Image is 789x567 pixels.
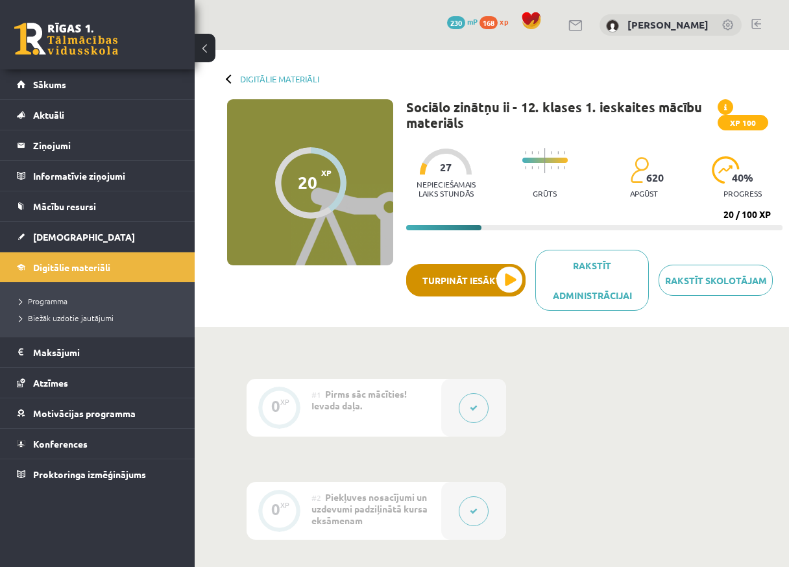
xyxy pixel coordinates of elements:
[17,191,178,221] a: Mācību resursi
[606,19,619,32] img: Viktors Šlapins
[406,264,526,296] button: Turpināt iesākto
[311,389,321,400] span: #1
[19,312,182,324] a: Biežāk uzdotie jautājumi
[406,99,718,130] h1: Sociālo zinātņu ii - 12. klases 1. ieskaites mācību materiāls
[311,492,321,503] span: #2
[531,151,533,154] img: icon-short-line-57e1e144782c952c97e751825c79c345078a6d821885a25fce030b3d8c18986b.svg
[551,151,552,154] img: icon-short-line-57e1e144782c952c97e751825c79c345078a6d821885a25fce030b3d8c18986b.svg
[33,78,66,90] span: Sākums
[17,161,178,191] a: Informatīvie ziņojumi
[732,172,754,184] span: 40 %
[17,130,178,160] a: Ziņojumi
[551,166,552,169] img: icon-short-line-57e1e144782c952c97e751825c79c345078a6d821885a25fce030b3d8c18986b.svg
[525,151,526,154] img: icon-short-line-57e1e144782c952c97e751825c79c345078a6d821885a25fce030b3d8c18986b.svg
[479,16,498,29] span: 168
[630,189,658,198] p: apgūst
[33,337,178,367] legend: Maksājumi
[33,200,96,212] span: Mācību resursi
[712,156,740,184] img: icon-progress-161ccf0a02000e728c5f80fcf4c31c7af3da0e1684b2b1d7c360e028c24a22f1.svg
[533,189,557,198] p: Grūts
[659,265,773,296] a: Rakstīt skolotājam
[33,407,136,419] span: Motivācijas programma
[627,18,709,31] a: [PERSON_NAME]
[440,162,452,173] span: 27
[538,166,539,169] img: icon-short-line-57e1e144782c952c97e751825c79c345078a6d821885a25fce030b3d8c18986b.svg
[557,151,559,154] img: icon-short-line-57e1e144782c952c97e751825c79c345078a6d821885a25fce030b3d8c18986b.svg
[17,368,178,398] a: Atzīmes
[33,130,178,160] legend: Ziņojumi
[17,398,178,428] a: Motivācijas programma
[271,400,280,412] div: 0
[19,313,114,323] span: Biežāk uzdotie jautājumi
[17,222,178,252] a: [DEMOGRAPHIC_DATA]
[17,100,178,130] a: Aktuāli
[17,459,178,489] a: Proktoringa izmēģinājums
[240,74,319,84] a: Digitālie materiāli
[17,429,178,459] a: Konferences
[33,377,68,389] span: Atzīmes
[564,166,565,169] img: icon-short-line-57e1e144782c952c97e751825c79c345078a6d821885a25fce030b3d8c18986b.svg
[557,166,559,169] img: icon-short-line-57e1e144782c952c97e751825c79c345078a6d821885a25fce030b3d8c18986b.svg
[33,231,135,243] span: [DEMOGRAPHIC_DATA]
[19,296,67,306] span: Programma
[479,16,515,27] a: 168 xp
[447,16,478,27] a: 230 mP
[500,16,508,27] span: xp
[544,148,546,173] img: icon-long-line-d9ea69661e0d244f92f715978eff75569469978d946b2353a9bb055b3ed8787d.svg
[17,337,178,367] a: Maksājumi
[280,501,289,509] div: XP
[447,16,465,29] span: 230
[14,23,118,55] a: Rīgas 1. Tālmācības vidusskola
[531,166,533,169] img: icon-short-line-57e1e144782c952c97e751825c79c345078a6d821885a25fce030b3d8c18986b.svg
[321,168,332,177] span: XP
[19,295,182,307] a: Programma
[525,166,526,169] img: icon-short-line-57e1e144782c952c97e751825c79c345078a6d821885a25fce030b3d8c18986b.svg
[33,468,146,480] span: Proktoringa izmēģinājums
[33,438,88,450] span: Konferences
[17,69,178,99] a: Sākums
[33,161,178,191] legend: Informatīvie ziņojumi
[646,172,664,184] span: 620
[406,180,486,198] p: Nepieciešamais laiks stundās
[271,503,280,515] div: 0
[718,115,768,130] span: XP 100
[33,261,110,273] span: Digitālie materiāli
[630,156,649,184] img: students-c634bb4e5e11cddfef0936a35e636f08e4e9abd3cc4e673bd6f9a4125e45ecb1.svg
[311,491,428,526] span: Piekļuves nosacījumi un uzdevumi padziļinātā kursa eksāmenam
[298,173,317,192] div: 20
[723,189,762,198] p: progress
[311,388,407,411] span: Pirms sāc mācīties! Ievada daļa.
[564,151,565,154] img: icon-short-line-57e1e144782c952c97e751825c79c345078a6d821885a25fce030b3d8c18986b.svg
[535,250,649,311] a: Rakstīt administrācijai
[467,16,478,27] span: mP
[33,109,64,121] span: Aktuāli
[17,252,178,282] a: Digitālie materiāli
[280,398,289,405] div: XP
[538,151,539,154] img: icon-short-line-57e1e144782c952c97e751825c79c345078a6d821885a25fce030b3d8c18986b.svg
